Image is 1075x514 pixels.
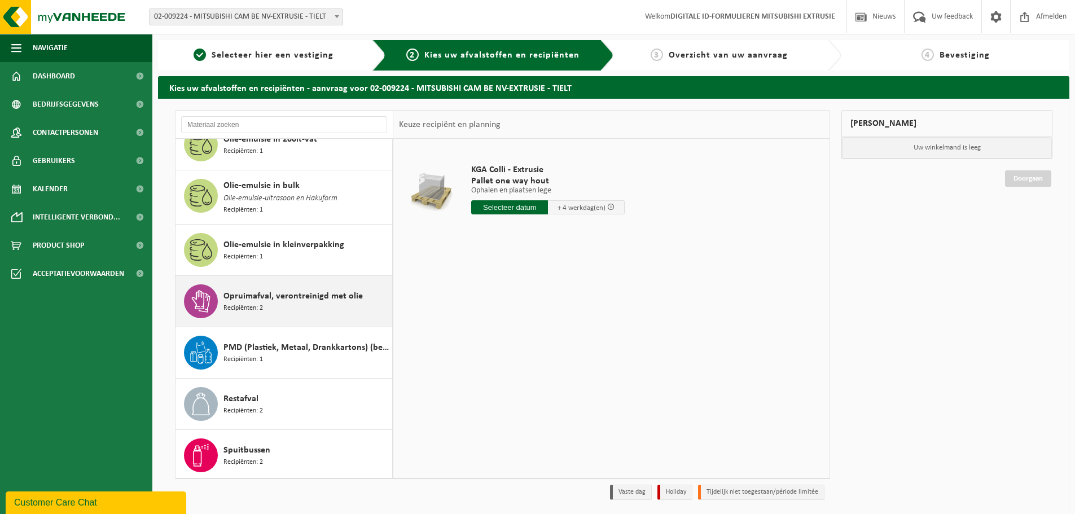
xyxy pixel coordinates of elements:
span: 4 [922,49,934,61]
span: KGA Colli - Extrusie [471,164,625,175]
span: Olie-emulsie in bulk [223,179,300,192]
span: Contactpersonen [33,118,98,147]
a: Doorgaan [1005,170,1051,187]
input: Selecteer datum [471,200,548,214]
div: Keuze recipiënt en planning [393,111,506,139]
span: 1 [194,49,206,61]
span: 2 [406,49,419,61]
span: Recipiënten: 1 [223,354,263,365]
span: Pallet one way hout [471,175,625,187]
span: Intelligente verbond... [33,203,120,231]
input: Materiaal zoeken [181,116,387,133]
span: PMD (Plastiek, Metaal, Drankkartons) (bedrijven) [223,341,389,354]
button: Opruimafval, verontreinigd met olie Recipiënten: 2 [175,276,393,327]
span: Gebruikers [33,147,75,175]
span: Kies uw afvalstoffen en recipiënten [424,51,580,60]
span: Recipiënten: 1 [223,252,263,262]
strong: DIGITALE ID-FORMULIEREN MITSUBISHI EXTRUSIE [670,12,835,21]
span: Recipiënten: 2 [223,457,263,468]
span: Product Shop [33,231,84,260]
span: Olie-emulsie-ultrasoon en Hakuform [223,192,337,205]
li: Holiday [657,485,692,500]
span: 3 [651,49,663,61]
span: 02-009224 - MITSUBISHI CAM BE NV-EXTRUSIE - TIELT [149,8,343,25]
span: Olie-emulsie in 200lt-vat [223,133,317,146]
button: Spuitbussen Recipiënten: 2 [175,430,393,481]
span: Acceptatievoorwaarden [33,260,124,288]
span: Bevestiging [940,51,990,60]
span: Selecteer hier een vestiging [212,51,334,60]
span: Bedrijfsgegevens [33,90,99,118]
button: Olie-emulsie in bulk Olie-emulsie-ultrasoon en Hakuform Recipiënten: 1 [175,170,393,225]
span: Recipiënten: 2 [223,406,263,416]
a: 1Selecteer hier een vestiging [164,49,363,62]
span: Overzicht van uw aanvraag [669,51,788,60]
span: 02-009224 - MITSUBISHI CAM BE NV-EXTRUSIE - TIELT [150,9,343,25]
div: [PERSON_NAME] [841,110,1052,137]
p: Uw winkelmand is leeg [842,137,1052,159]
button: PMD (Plastiek, Metaal, Drankkartons) (bedrijven) Recipiënten: 1 [175,327,393,379]
span: Restafval [223,392,258,406]
iframe: chat widget [6,489,188,514]
span: + 4 werkdag(en) [558,204,605,212]
h2: Kies uw afvalstoffen en recipiënten - aanvraag voor 02-009224 - MITSUBISHI CAM BE NV-EXTRUSIE - T... [158,76,1069,98]
button: Restafval Recipiënten: 2 [175,379,393,430]
li: Tijdelijk niet toegestaan/période limitée [698,485,824,500]
p: Ophalen en plaatsen lege [471,187,625,195]
span: Opruimafval, verontreinigd met olie [223,289,363,303]
span: Recipiënten: 1 [223,205,263,216]
span: Spuitbussen [223,443,270,457]
span: Recipiënten: 1 [223,146,263,157]
button: Olie-emulsie in kleinverpakking Recipiënten: 1 [175,225,393,276]
button: Olie-emulsie in 200lt-vat Recipiënten: 1 [175,119,393,170]
span: Olie-emulsie in kleinverpakking [223,238,344,252]
span: Dashboard [33,62,75,90]
span: Kalender [33,175,68,203]
span: Recipiënten: 2 [223,303,263,314]
span: Navigatie [33,34,68,62]
li: Vaste dag [610,485,652,500]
